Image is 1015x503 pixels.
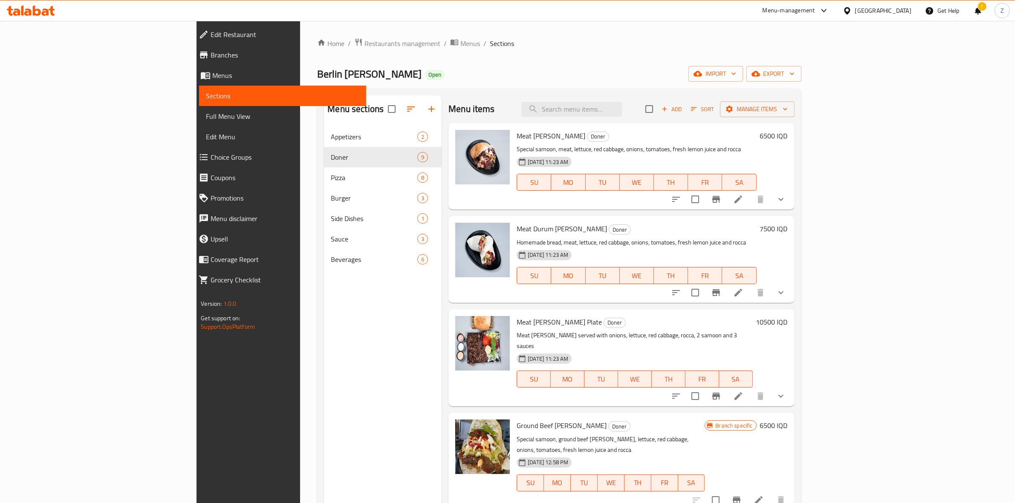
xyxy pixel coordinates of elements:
[695,69,736,79] span: import
[771,189,791,210] button: show more
[691,270,719,282] span: FR
[223,298,237,309] span: 1.0.0
[199,106,366,126] a: Full Menu View
[654,267,688,284] button: TH
[418,133,428,141] span: 2
[657,270,685,282] span: TH
[691,104,714,114] span: Sort
[331,152,417,162] span: Doner
[640,100,658,118] span: Select section
[331,213,417,224] span: Side Dishes
[417,193,428,203] div: items
[688,267,722,284] button: FR
[521,102,622,117] input: search
[733,391,743,401] a: Edit menu item
[425,70,445,80] div: Open
[685,103,720,116] span: Sort items
[418,153,428,161] span: 9
[689,373,716,385] span: FR
[551,267,585,284] button: MO
[551,174,585,191] button: MO
[206,91,359,101] span: Sections
[750,386,771,406] button: delete
[517,237,756,248] p: Homemade bread, meat, lettuce, red cabbage, onions, tomatoes, fresh lemon juice and rocca
[417,234,428,244] div: items
[685,371,719,388] button: FR
[555,270,582,282] span: MO
[584,371,618,388] button: TU
[651,474,678,492] button: FR
[604,318,626,328] div: Doner
[317,38,801,49] nav: breadcrumb
[517,144,756,155] p: Special samoon, meat, lettuce, red cabbage, onions, tomatoes, fresh lemon juice and rocca
[623,176,651,189] span: WE
[657,176,685,189] span: TH
[211,254,359,264] span: Coverage Report
[722,267,756,284] button: SA
[192,147,366,167] a: Choice Groups
[658,103,685,116] button: Add
[211,193,359,203] span: Promotions
[418,215,428,223] span: 1
[706,189,726,210] button: Branch-specific-item
[211,29,359,40] span: Edit Restaurant
[455,420,510,474] img: Ground Beef doner
[760,223,788,235] h6: 7500 IQD
[688,66,743,82] button: import
[517,316,602,328] span: Meat [PERSON_NAME] Plate
[776,287,786,298] svg: Show Choices
[620,174,654,191] button: WE
[601,477,621,489] span: WE
[324,208,442,229] div: Side Dishes1
[331,132,417,142] span: Appetizers
[555,176,582,189] span: MO
[417,152,428,162] div: items
[455,316,510,371] img: Meat Doner Plate
[588,373,615,385] span: TU
[524,158,572,166] span: [DATE] 11:23 AM
[460,38,480,49] span: Menus
[199,86,366,106] a: Sections
[418,256,428,264] span: 6
[444,38,447,49] li: /
[201,298,222,309] span: Version:
[753,69,795,79] span: export
[551,371,584,388] button: MO
[733,194,743,204] a: Edit menu item
[490,38,514,49] span: Sections
[618,371,652,388] button: WE
[211,172,359,183] span: Coupons
[589,270,616,282] span: TU
[317,64,422,83] span: Berlin [PERSON_NAME]
[521,176,548,189] span: SU
[192,270,366,290] a: Grocery Checklist
[517,174,551,191] button: SU
[201,313,240,324] span: Get support on:
[655,477,675,489] span: FR
[417,254,428,264] div: items
[722,174,756,191] button: SA
[688,174,722,191] button: FR
[756,316,788,328] h6: 10500 IQD
[686,284,704,302] span: Select to update
[324,147,442,167] div: Doner9
[609,225,630,235] span: Doner
[517,267,551,284] button: SU
[776,194,786,204] svg: Show Choices
[750,189,771,210] button: delete
[331,193,417,203] span: Burger
[192,249,366,270] a: Coverage Report
[212,70,359,80] span: Menus
[719,371,753,388] button: SA
[660,104,683,114] span: Add
[517,222,607,235] span: Meat Durum [PERSON_NAME]
[604,318,625,328] span: Doner
[517,474,544,492] button: SU
[206,111,359,121] span: Full Menu View
[206,132,359,142] span: Edit Menu
[706,282,726,303] button: Branch-specific-item
[547,477,567,489] span: MO
[331,254,417,264] span: Beverages
[587,132,609,141] span: Doner
[324,123,442,273] nav: Menu sections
